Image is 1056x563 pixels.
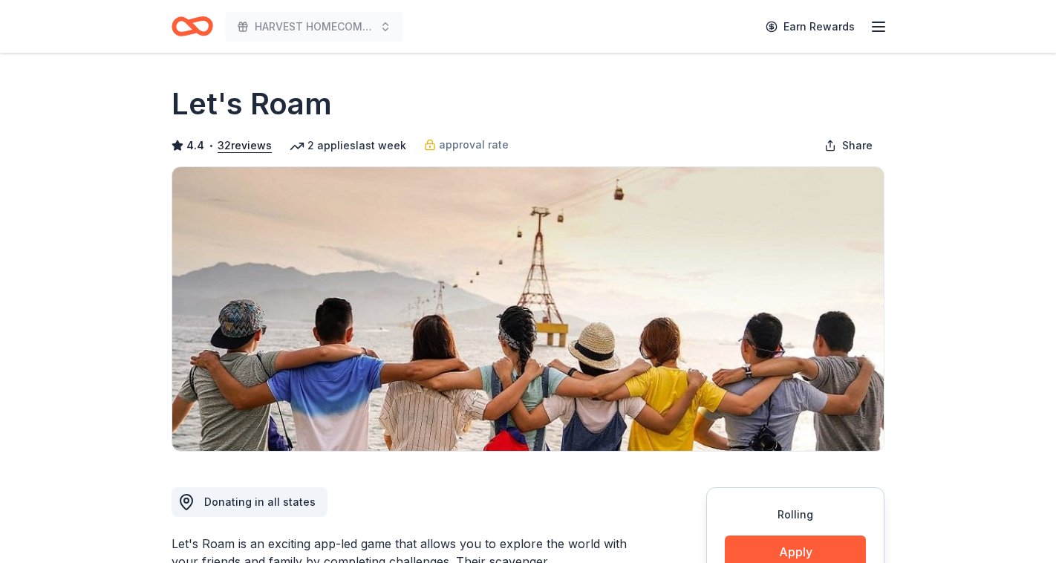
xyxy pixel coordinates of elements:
div: 2 applies last week [290,137,406,154]
button: Share [812,131,884,160]
span: HARVEST HOMECOMING [255,18,374,36]
button: HARVEST HOMECOMING [225,12,403,42]
a: Earn Rewards [757,13,864,40]
span: Share [842,137,873,154]
span: approval rate [439,136,509,154]
button: 32reviews [218,137,272,154]
span: Donating in all states [204,495,316,508]
span: 4.4 [186,137,204,154]
a: Home [172,9,213,44]
a: approval rate [424,136,509,154]
span: • [209,140,214,152]
div: Rolling [725,506,866,524]
img: Image for Let's Roam [172,167,884,451]
h1: Let's Roam [172,83,332,125]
